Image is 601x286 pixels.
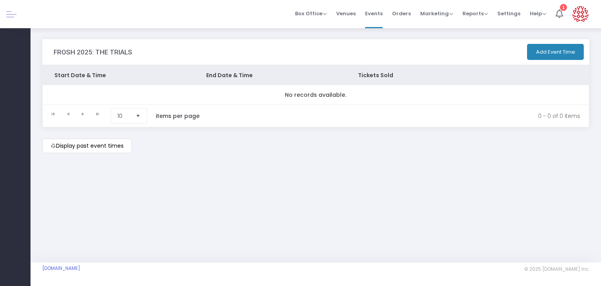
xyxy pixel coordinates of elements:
[295,10,327,17] span: Box Office
[216,108,580,124] kendo-pager-info: 0 - 0 of 0 items
[530,10,546,17] span: Help
[346,65,468,85] th: Tickets Sold
[42,139,132,153] m-button: Display past event times
[42,265,80,272] a: [DOMAIN_NAME]
[194,65,346,85] th: End Date & Time
[336,4,356,24] span: Venues
[524,266,589,272] span: © 2025 [DOMAIN_NAME] Inc.
[527,44,584,60] button: Add Event Time
[133,109,144,123] button: Select
[43,65,589,105] div: Data table
[497,4,520,24] span: Settings
[156,112,200,120] label: items per page
[420,10,453,17] span: Marketing
[43,65,194,85] th: Start Date & Time
[365,4,383,24] span: Events
[392,4,411,24] span: Orders
[560,4,567,11] div: 1
[117,112,130,120] span: 10
[43,85,589,105] td: No records available.
[54,48,132,56] h3: FROSH 2025: THE TRIALS
[462,10,488,17] span: Reports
